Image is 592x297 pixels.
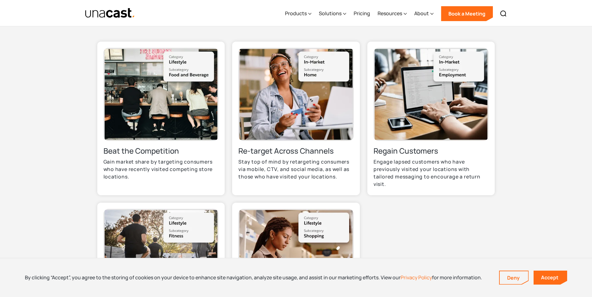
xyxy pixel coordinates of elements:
[103,146,219,156] h3: Beat the Competition
[374,48,489,141] img: A laptop screen organizing files described as in-market with a subcategory of employment
[374,158,489,188] p: Engage lapsed customers who have previously visited your locations with tailored messaging to enc...
[97,13,495,29] h2: Audiences in Action
[401,274,432,281] a: Privacy Policy
[25,274,482,281] div: By clicking “Accept”, you agree to the storing of cookies on your device to enhance site navigati...
[238,48,354,141] img: A woman smiling while online shopping, category In-market, subcategory home
[500,10,507,17] img: Search icon
[103,48,219,141] img: man and woman standing in front of counter. category lifestyle, and subcategory food and beverage.
[85,8,135,19] a: home
[85,8,135,19] img: Unacast text logo
[319,10,342,17] div: Solutions
[285,10,307,17] div: Products
[238,146,354,156] h3: Re-target Across Channels
[414,10,429,17] div: About
[378,10,402,17] div: Resources
[238,158,354,180] p: Stay top of mind by retargeting consumers via mobile, CTV, and social media, as well as those who...
[285,1,311,26] div: Products
[354,1,370,26] a: Pricing
[103,158,219,180] p: Gain market share by targeting consumers who have recently visited competing store locations.
[500,271,528,284] a: Deny
[534,271,567,285] a: Accept
[374,146,489,156] h3: Regain Customers
[414,1,434,26] div: About
[378,1,407,26] div: Resources
[441,6,493,21] a: Book a Meeting
[319,1,346,26] div: Solutions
